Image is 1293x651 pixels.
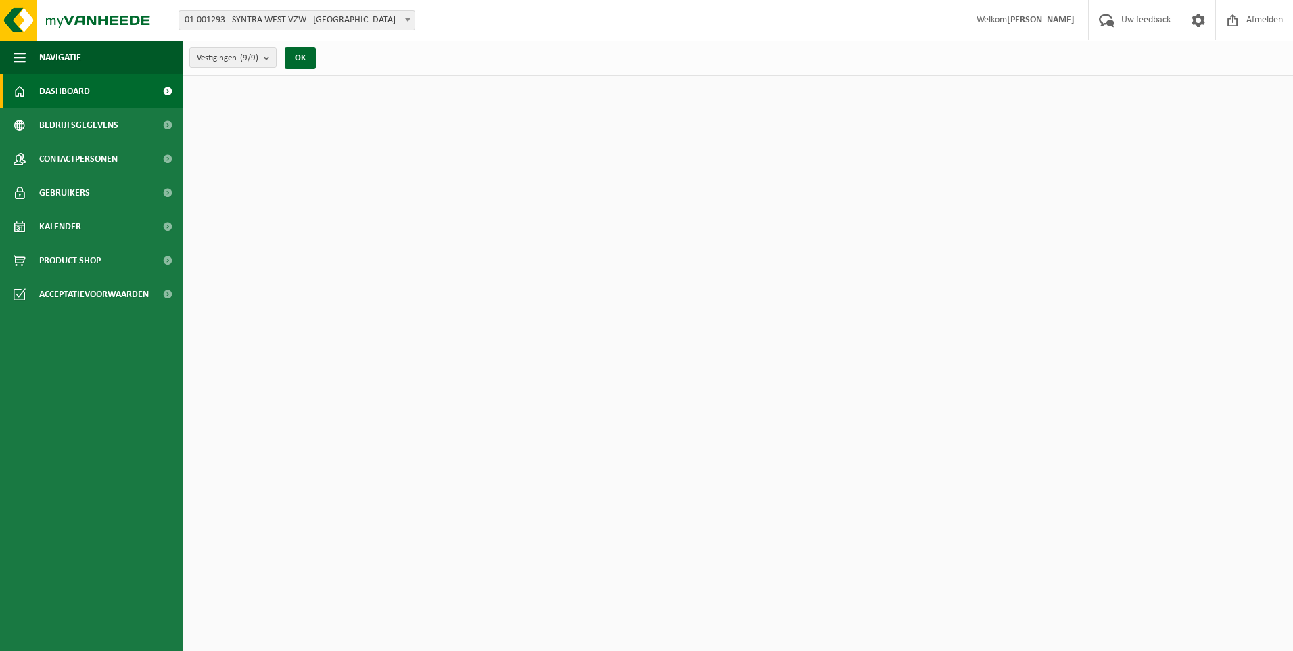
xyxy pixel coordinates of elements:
[39,210,81,244] span: Kalender
[39,176,90,210] span: Gebruikers
[179,10,415,30] span: 01-001293 - SYNTRA WEST VZW - SINT-MICHIELS
[179,11,415,30] span: 01-001293 - SYNTRA WEST VZW - SINT-MICHIELS
[39,142,118,176] span: Contactpersonen
[197,48,258,68] span: Vestigingen
[39,41,81,74] span: Navigatie
[1007,15,1075,25] strong: [PERSON_NAME]
[285,47,316,69] button: OK
[39,244,101,277] span: Product Shop
[39,108,118,142] span: Bedrijfsgegevens
[189,47,277,68] button: Vestigingen(9/9)
[240,53,258,62] count: (9/9)
[39,277,149,311] span: Acceptatievoorwaarden
[39,74,90,108] span: Dashboard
